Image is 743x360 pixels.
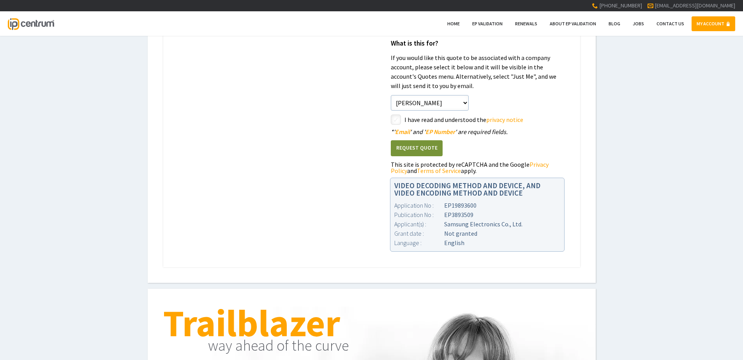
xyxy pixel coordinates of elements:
a: About EP Validation [545,16,601,31]
p: If you would like this quote to be associated with a company account, please select it below and ... [391,53,565,90]
a: Blog [604,16,625,31]
span: Blog [609,21,620,26]
div: EP3893509 [394,210,560,219]
div: Grant date : [394,229,444,238]
span: Contact Us [657,21,684,26]
span: EP Number [425,128,455,136]
span: [PHONE_NUMBER] [599,2,642,9]
h1: What is this for? [391,40,565,47]
span: About EP Validation [550,21,596,26]
a: IP Centrum [8,11,54,36]
label: I have read and understood the [404,115,565,125]
a: Privacy Policy [391,161,549,175]
div: This site is protected by reCAPTCHA and the Google and apply. [391,161,565,174]
span: Renewals [515,21,537,26]
a: Renewals [510,16,542,31]
h1: VIDEO DECODING METHOD AND DEVICE, AND VIDEO ENCODING METHOD AND DEVICE [394,182,560,197]
div: EP19893600 [394,201,560,210]
div: Application No : [394,201,444,210]
button: Request Quote [391,140,443,156]
a: MY ACCOUNT [692,16,735,31]
div: English [394,238,560,247]
div: Samsung Electronics Co., Ltd. [394,219,560,229]
div: Applicant(s) : [394,219,444,229]
div: Publication No : [394,210,444,219]
span: Email [395,128,410,136]
span: EP Validation [472,21,503,26]
div: Language : [394,238,444,247]
a: Home [442,16,465,31]
a: Jobs [628,16,649,31]
div: Not granted [394,229,560,238]
a: EP Validation [467,16,508,31]
span: Jobs [633,21,644,26]
label: styled-checkbox [391,115,401,125]
a: [EMAIL_ADDRESS][DOMAIN_NAME] [655,2,735,9]
a: Terms of Service [417,167,461,175]
a: Contact Us [651,16,689,31]
div: ' ' and ' ' are required fields. [391,129,565,135]
a: privacy notice [486,116,523,124]
span: Home [447,21,460,26]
